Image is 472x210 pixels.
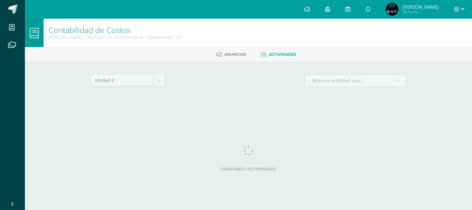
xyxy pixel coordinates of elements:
[224,52,246,57] span: Anuncios
[216,50,246,60] a: Anuncios
[269,52,296,57] span: Actividades
[261,50,296,60] a: Actividades
[386,3,398,16] img: ccdb418b13bb61ecd2ac63a9c8e999cc.png
[49,34,182,40] div: Quinto Perito Contador con Orientación en Computación 'A'
[90,74,165,86] a: Unidad 4
[95,74,149,86] span: Unidad 4
[49,26,182,34] h1: Contabilidad de Costos
[49,25,131,35] a: Contabilidad de Costos
[305,74,407,87] input: Busca la actividad aquí...
[90,167,407,171] label: Cargando actividades
[403,4,439,10] span: [PERSON_NAME]
[403,9,439,15] span: Mi Perfil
